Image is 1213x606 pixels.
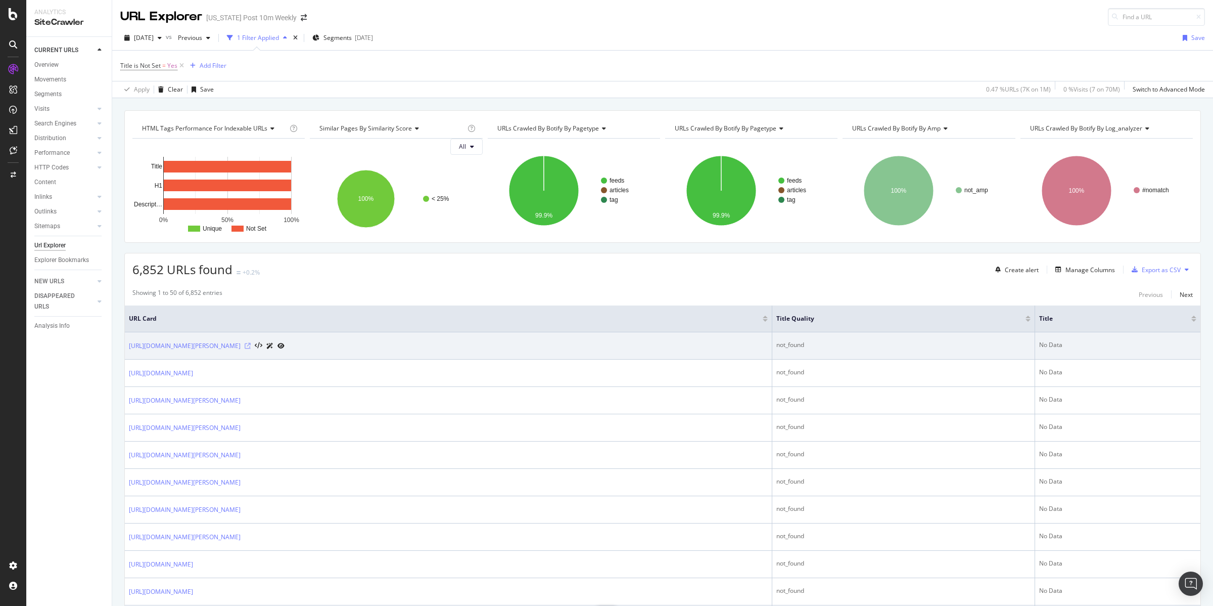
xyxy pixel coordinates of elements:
div: Apply [134,85,150,94]
div: +0.2% [243,268,260,277]
a: Url Explorer [34,240,105,251]
div: Distribution [34,133,66,144]
div: Open Intercom Messenger [1179,572,1203,596]
span: Segments [323,33,352,42]
button: All [450,139,483,155]
text: articles [610,187,629,194]
a: Content [34,177,105,188]
text: 100% [358,195,374,202]
span: URLs Crawled By Botify By pagetype [497,124,599,133]
button: Previous [1139,288,1163,300]
a: [URL][DOMAIN_NAME][PERSON_NAME] [129,450,241,460]
a: Sitemaps [34,221,95,232]
div: No Data [1039,422,1196,431]
div: not_found [776,450,1031,459]
button: Next [1180,288,1193,300]
div: not_found [776,504,1031,513]
div: not_found [776,368,1031,377]
a: Segments [34,89,105,100]
span: 2025 Oct. 1st [134,33,154,42]
svg: A chart. [1020,147,1191,235]
text: Not Set [246,225,267,232]
h4: URLs Crawled By Botify By log_analyzer [1028,120,1184,137]
div: Url Explorer [34,240,66,251]
text: tag [610,196,618,203]
a: Distribution [34,133,95,144]
div: No Data [1039,450,1196,459]
div: not_found [776,559,1031,568]
div: A chart. [665,147,836,235]
a: [URL][DOMAIN_NAME][PERSON_NAME] [129,505,241,515]
img: Equal [237,271,241,274]
div: No Data [1039,504,1196,513]
div: Save [200,85,214,94]
svg: A chart. [843,147,1013,235]
span: URLs Crawled By Botify By pagetype [675,124,776,133]
span: URL Card [129,314,760,323]
text: H1 [155,182,163,189]
div: 1 Filter Applied [237,33,279,42]
button: Previous [174,30,214,46]
a: CURRENT URLS [34,45,95,56]
div: Export as CSV [1142,266,1181,274]
div: [US_STATE] Post 10m Weekly [206,13,297,23]
a: Explorer Bookmarks [34,255,105,266]
a: Visit Online Page [245,343,251,349]
div: Outlinks [34,206,57,217]
div: No Data [1039,559,1196,568]
div: Previous [1139,290,1163,299]
a: [URL][DOMAIN_NAME] [129,559,193,570]
text: Unique [203,225,222,232]
span: Title Quality [776,314,1010,323]
span: = [162,61,166,70]
div: [DATE] [355,33,373,42]
div: not_found [776,532,1031,541]
div: Inlinks [34,192,52,202]
text: feeds [610,177,624,184]
a: Overview [34,60,105,70]
div: No Data [1039,368,1196,377]
span: 6,852 URLs found [132,261,232,278]
div: A chart. [310,163,481,235]
div: not_found [776,586,1031,595]
div: SiteCrawler [34,17,104,28]
div: Movements [34,74,66,85]
button: Clear [154,81,183,98]
span: Title is Not Set [120,61,161,70]
button: Switch to Advanced Mode [1129,81,1205,98]
a: URL Inspection [277,340,285,351]
text: 99.9% [713,212,730,219]
span: HTML Tags Performance for Indexable URLs [142,124,267,133]
div: arrow-right-arrow-left [301,14,307,21]
button: Create alert [991,262,1039,278]
button: Segments[DATE] [308,30,377,46]
a: [URL][DOMAIN_NAME][PERSON_NAME] [129,396,241,406]
a: NEW URLS [34,276,95,287]
div: Save [1191,33,1205,42]
a: Visits [34,104,95,114]
div: times [291,33,300,43]
span: Previous [174,33,202,42]
div: No Data [1039,395,1196,404]
input: Find a URL [1108,8,1205,26]
text: feeds [787,177,802,184]
text: #nomatch [1142,187,1169,194]
span: All [459,142,466,151]
div: DISAPPEARED URLS [34,291,85,312]
div: not_found [776,340,1031,350]
svg: A chart. [488,147,659,235]
div: Analysis Info [34,321,70,331]
a: Inlinks [34,192,95,202]
svg: A chart. [132,147,303,235]
a: [URL][DOMAIN_NAME] [129,587,193,597]
div: Switch to Advanced Mode [1133,85,1205,94]
span: URLs Crawled By Botify By amp [852,124,941,133]
text: 50% [221,217,234,224]
span: Yes [167,59,177,73]
div: Create alert [1005,266,1039,274]
a: Search Engines [34,118,95,129]
h4: Similar Pages By Similarity Score [317,120,465,137]
div: No Data [1039,586,1196,595]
